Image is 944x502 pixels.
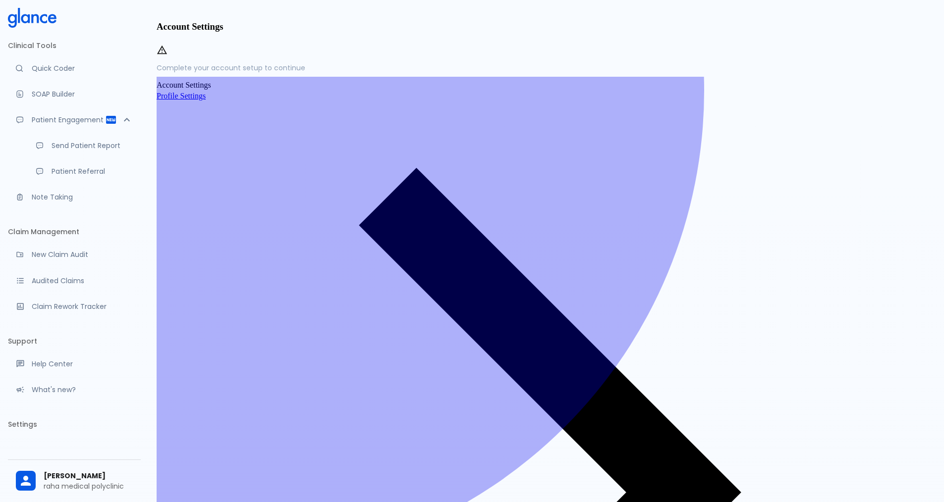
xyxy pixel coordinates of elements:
a: Docugen: Compose a clinical documentation in seconds [8,83,141,105]
a: Send a patient summary [28,135,141,156]
div: Patient Reports & Referrals [8,109,141,131]
a: Moramiz: Find ICD10AM codes instantly [8,57,141,79]
p: raha medical polyclinic [44,481,133,491]
p: Patient Engagement [32,115,105,125]
p: Help Center [32,359,133,369]
div: Recent updates and feature releases [8,379,141,401]
p: Claim Rework Tracker [32,301,133,311]
div: [PERSON_NAME]raha medical polyclinic [8,464,141,498]
p: New Claim Audit [32,250,133,259]
li: Account Settings [157,81,936,90]
li: Settings [8,412,141,436]
p: SOAP Builder [32,89,133,99]
p: Quick Coder [32,63,133,73]
li: Support [8,329,141,353]
a: Receive patient referrals [28,160,141,182]
span: Profile Settings [157,92,206,100]
li: Clinical Tools [8,34,141,57]
h3: Account Settings [157,21,936,32]
p: Send Patient Report [52,141,133,151]
a: Advanced note-taking [8,186,141,208]
li: Claim Management [8,220,141,244]
p: What's new? [32,385,133,395]
span: [PERSON_NAME] [44,471,133,481]
p: Note Taking [32,192,133,202]
a: View audited claims [8,270,141,292]
a: Get help from our support team [8,353,141,375]
a: Audit a new claim [8,244,141,265]
p: Patient Referral [52,166,133,176]
a: Monitor progress of claim corrections [8,296,141,317]
p: Audited Claims [32,276,133,286]
p: Complete your account setup to continue [157,63,936,73]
